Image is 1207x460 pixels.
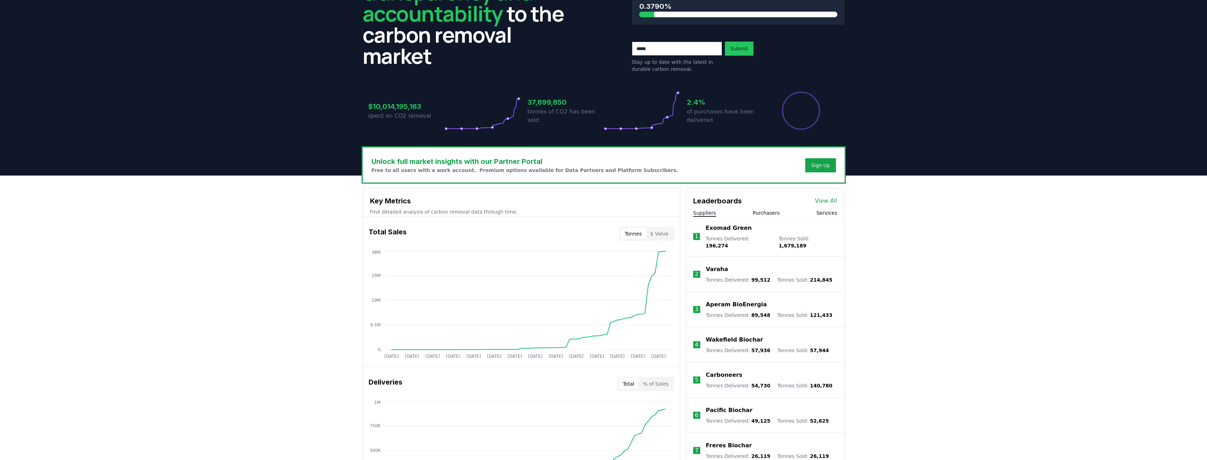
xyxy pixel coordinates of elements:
tspan: [DATE] [569,354,584,359]
p: Tonnes Delivered : [706,235,771,249]
tspan: 0 [378,347,381,352]
button: $ Value [646,228,673,239]
p: Tonnes Sold : [777,382,832,389]
tspan: [DATE] [631,354,645,359]
a: Exomad Green [706,224,752,232]
span: 196,274 [706,243,728,249]
tspan: 19M [371,298,381,303]
button: Tonnes [621,228,646,239]
p: tonnes of CO2 has been sold [528,108,604,124]
p: Tonnes Delivered : [706,453,770,460]
tspan: [DATE] [446,354,460,359]
p: spent on CO2 removal [368,112,444,120]
p: Tonnes Delivered : [706,276,770,283]
p: Tonnes Delivered : [706,417,770,424]
tspan: [DATE] [610,354,624,359]
p: 5 [695,376,698,384]
span: 140,780 [810,383,832,388]
a: Sign Up [811,162,830,169]
h3: Total Sales [369,227,407,241]
h3: Unlock full market insights with our Partner Portal [371,156,678,167]
button: Services [816,209,837,216]
tspan: [DATE] [405,354,419,359]
p: Free to all users with a work account. Premium options available for Data Partners and Platform S... [371,167,678,174]
button: Purchasers [753,209,780,216]
p: Tonnes Delivered : [706,382,770,389]
tspan: 1M [374,400,381,405]
p: 6 [695,411,698,419]
button: Sign Up [805,158,836,172]
p: Tonnes Delivered : [706,312,770,319]
tspan: [DATE] [548,354,563,359]
button: Submit [725,42,754,56]
tspan: 750K [370,423,381,428]
p: 4 [695,341,698,349]
tspan: [DATE] [466,354,481,359]
p: 7 [695,446,698,455]
p: 3 [695,305,698,314]
h3: 0.3790% [639,1,837,12]
span: 57,944 [810,348,829,353]
span: 26,119 [810,453,829,459]
h3: 2.4% [687,97,763,108]
span: 1,679,189 [778,243,806,249]
a: View All [815,197,837,205]
a: Wakefield Biochar [706,336,763,344]
span: 214,845 [810,277,832,283]
tspan: [DATE] [384,354,399,359]
span: 54,730 [751,383,770,388]
p: Tonnes Sold : [777,312,832,319]
a: Aperam BioEnergia [706,300,767,309]
span: 26,119 [751,453,770,459]
p: of purchases have been delivered [687,108,763,124]
span: 52,625 [810,418,829,424]
p: Find detailed analysis of carbon removal data through time. [370,208,673,215]
tspan: 29M [371,273,381,278]
a: Carboneers [706,371,742,379]
span: 99,512 [751,277,770,283]
span: 121,433 [810,312,832,318]
tspan: [DATE] [487,354,501,359]
a: Freres Biochar [706,441,752,450]
p: Tonnes Delivered : [706,347,770,354]
p: Stay up to date with the latest in durable carbon removal. [632,59,722,73]
h3: 37,899,850 [528,97,604,108]
h3: Leaderboards [693,196,742,206]
p: Tonnes Sold : [777,417,829,424]
span: 89,548 [751,312,770,318]
p: 1 [695,232,698,241]
button: % of Sales [639,378,673,390]
h3: $10,014,195,163 [368,101,444,112]
button: Suppliers [693,209,716,216]
tspan: [DATE] [507,354,522,359]
p: 2 [695,270,698,278]
tspan: [DATE] [590,354,604,359]
a: Varaha [706,265,728,274]
button: Total [618,378,639,390]
p: Tonnes Sold : [777,347,829,354]
tspan: 38M [371,250,381,255]
p: Tonnes Sold : [777,453,829,460]
span: 57,936 [751,348,770,353]
tspan: 9.5M [370,323,380,327]
tspan: [DATE] [528,354,542,359]
tspan: 500K [370,448,381,453]
tspan: [DATE] [425,354,440,359]
a: Pacific Biochar [706,406,752,415]
tspan: [DATE] [651,354,666,359]
p: Tonnes Sold : [777,276,832,283]
h3: Key Metrics [370,196,673,206]
p: Tonnes Sold : [778,235,837,249]
h3: Deliveries [369,377,402,391]
span: 49,125 [751,418,770,424]
div: Percentage of sales delivered [781,91,821,130]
